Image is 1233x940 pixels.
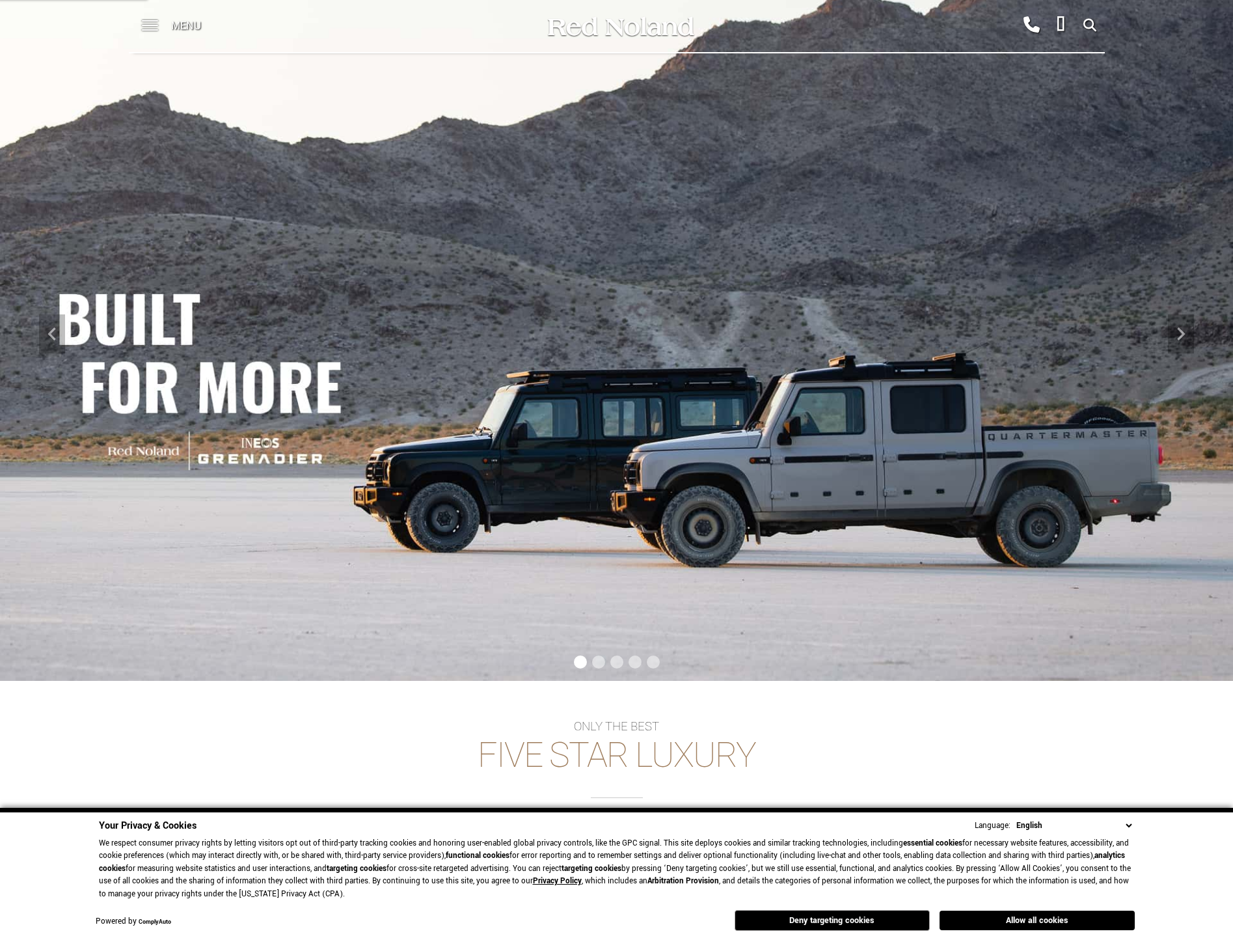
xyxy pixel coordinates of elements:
strong: Arbitration Provision [647,876,719,887]
a: Privacy Policy [533,876,582,887]
div: Next [1168,314,1194,353]
p: We respect consumer privacy rights by letting visitors opt out of third-party tracking cookies an... [99,837,1135,901]
span: Go to slide 3 [610,656,623,669]
div: Language: [975,822,1010,830]
a: ComplyAuto [139,918,171,926]
span: Go to slide 4 [629,656,642,669]
span: Go to slide 2 [592,656,605,669]
strong: functional cookies [446,850,509,861]
div: Previous [39,314,65,353]
span: Go to slide 1 [574,656,587,669]
strong: targeting cookies [327,863,386,874]
img: Red Noland Auto Group [545,15,695,38]
button: Deny targeting cookies [735,910,930,931]
span: Go to slide 5 [647,656,660,669]
span: Your Privacy & Cookies [99,819,196,833]
strong: essential cookies [903,838,962,849]
div: Powered by [96,918,171,926]
strong: targeting cookies [562,863,621,874]
button: Allow all cookies [940,911,1135,930]
select: Language Select [1013,819,1135,833]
